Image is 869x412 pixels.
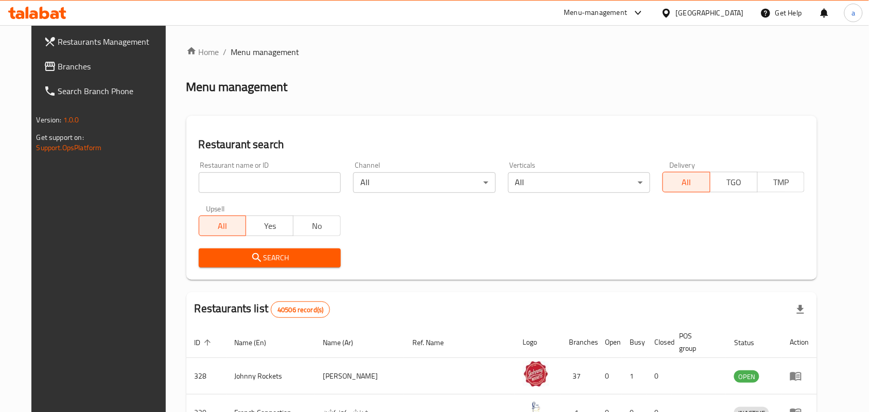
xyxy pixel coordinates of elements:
[199,137,805,152] h2: Restaurant search
[63,113,79,127] span: 1.0.0
[37,141,102,154] a: Support.OpsPlatform
[734,371,759,383] span: OPEN
[412,336,457,349] span: Ref. Name
[508,172,650,193] div: All
[227,358,315,395] td: Johnny Rockets
[734,336,768,349] span: Status
[561,327,597,358] th: Branches
[667,175,706,190] span: All
[199,216,247,236] button: All
[561,358,597,395] td: 37
[315,358,404,395] td: [PERSON_NAME]
[206,205,225,212] label: Upsell
[36,79,177,103] a: Search Branch Phone
[781,327,817,358] th: Action
[353,172,495,193] div: All
[647,327,671,358] th: Closed
[597,358,622,395] td: 0
[37,131,84,144] span: Get support on:
[199,172,341,193] input: Search for restaurant name or ID..
[250,219,289,234] span: Yes
[37,113,62,127] span: Version:
[298,219,337,234] span: No
[186,46,818,58] nav: breadcrumb
[203,219,242,234] span: All
[231,46,300,58] span: Menu management
[851,7,855,19] span: a
[186,46,219,58] a: Home
[564,7,628,19] div: Menu-management
[323,336,367,349] span: Name (Ar)
[622,358,647,395] td: 1
[757,172,805,192] button: TMP
[715,175,754,190] span: TGO
[515,327,561,358] th: Logo
[597,327,622,358] th: Open
[790,370,809,382] div: Menu
[246,216,293,236] button: Yes
[680,330,714,354] span: POS group
[762,175,801,190] span: TMP
[676,7,744,19] div: [GEOGRAPHIC_DATA]
[58,85,168,97] span: Search Branch Phone
[235,336,280,349] span: Name (En)
[36,54,177,79] a: Branches
[195,336,214,349] span: ID
[58,60,168,73] span: Branches
[670,162,696,169] label: Delivery
[271,305,329,315] span: 40506 record(s)
[58,35,168,48] span: Restaurants Management
[523,361,549,387] img: Johnny Rockets
[186,79,288,95] h2: Menu management
[293,216,341,236] button: No
[207,252,333,264] span: Search
[788,297,813,322] div: Export file
[195,301,331,318] h2: Restaurants list
[223,46,227,58] li: /
[647,358,671,395] td: 0
[663,172,710,192] button: All
[271,301,330,318] div: Total records count
[199,248,341,267] button: Search
[36,29,177,54] a: Restaurants Management
[710,172,758,192] button: TGO
[622,327,647,358] th: Busy
[186,358,227,395] td: 328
